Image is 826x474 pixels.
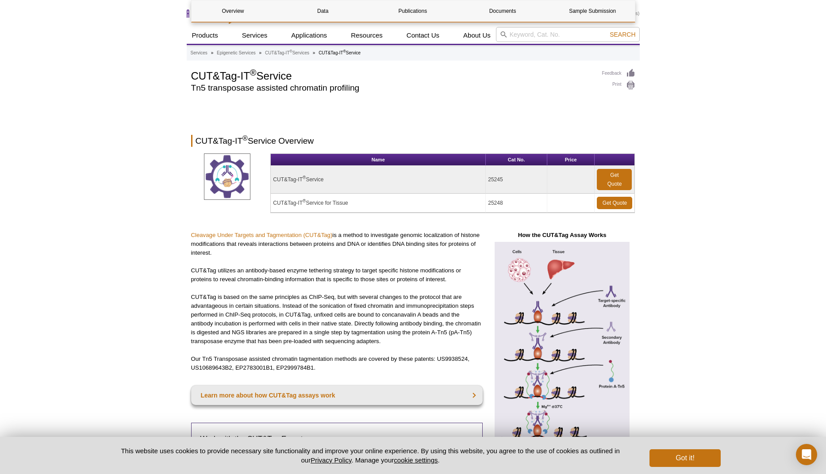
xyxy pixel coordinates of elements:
th: Price [547,154,595,166]
a: Services [191,49,207,57]
strong: How the CUT&Tag Assay Works [518,232,607,238]
a: Print [602,80,635,90]
a: Data [281,0,365,22]
h2: CUT&Tag-IT Service Overview [191,135,635,147]
img: CUT&Tag Service [204,153,250,200]
a: Services [237,27,273,44]
a: CUT&Tag-IT®Services [265,49,309,57]
sup: ® [303,175,306,180]
a: Privacy Policy [311,456,351,464]
h1: CUT&Tag-IT Service [191,69,593,82]
li: » [313,50,315,55]
button: cookie settings [394,456,438,464]
sup: ® [303,199,306,203]
li: » [259,50,262,55]
a: Get Quote [597,197,632,209]
li: » [211,50,214,55]
a: Products [187,27,223,44]
button: Search [607,31,638,38]
a: Feedback [602,69,635,78]
p: Our Tn5 Transposase assisted chromatin tagmentation methods are covered by these patents: US99385... [191,355,483,372]
a: Cleavage Under Targets and Tagmentation (CUT&Tag) [191,232,333,238]
td: 25248 [486,194,547,213]
p: This website uses cookies to provide necessary site functionality and improve your online experie... [106,446,635,465]
a: Applications [286,27,332,44]
sup: ® [290,49,292,54]
span: Search [610,31,635,38]
h2: Tn5 transposase assisted chromatin profiling [191,84,593,92]
a: Get Quote [597,169,632,190]
td: CUT&Tag-IT Service [271,166,486,194]
p: CUT&Tag is based on the same principles as ChIP-Seq, but with several changes to the protocol tha... [191,293,483,346]
a: Overview [192,0,275,22]
a: About Us [458,27,496,44]
a: Learn more about how CUT&Tag assays work [191,386,483,405]
a: Documents [461,0,544,22]
sup: ® [242,134,248,142]
sup: ® [343,49,346,54]
h3: Work with the CUT&Tag Experts​ [200,434,473,444]
th: Name [271,154,486,166]
td: 25245 [486,166,547,194]
li: CUT&Tag-IT Service [319,50,361,55]
p: is a method to investigate genomic localization of histone modifications that reveals interaction... [191,231,483,257]
p: CUT&Tag utilizes an antibody-based enzyme tethering strategy to target specific histone modificat... [191,266,483,284]
button: Got it! [649,449,720,467]
a: Sample Submission [551,0,634,22]
input: Keyword, Cat. No. [496,27,640,42]
sup: ® [250,68,257,77]
a: Publications [371,0,454,22]
a: Resources [346,27,388,44]
a: Contact Us [401,27,445,44]
td: CUT&Tag-IT Service for Tissue [271,194,486,213]
div: Open Intercom Messenger [796,444,817,465]
a: Epigenetic Services [217,49,256,57]
th: Cat No. [486,154,547,166]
